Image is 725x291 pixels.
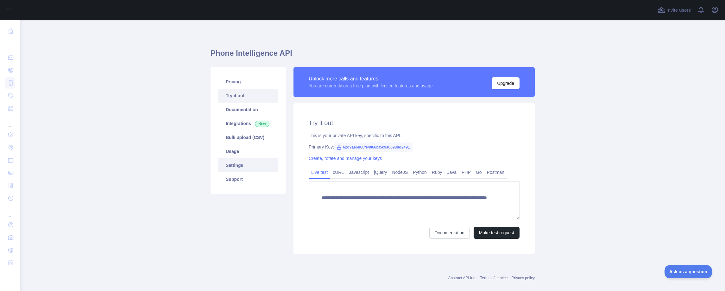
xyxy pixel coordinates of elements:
a: Bulk upload (CSV) [218,130,278,144]
a: jQuery [371,167,389,177]
a: Usage [218,144,278,158]
div: ... [5,38,15,51]
span: New [255,121,269,127]
a: cURL [330,167,346,177]
button: Invite users [656,5,692,15]
button: Make test request [474,227,520,239]
div: ... [5,115,15,128]
div: Primary Key: [309,144,520,150]
h2: Try it out [309,118,520,127]
a: Integrations New [218,117,278,130]
a: Pricing [218,75,278,89]
a: Javascript [346,167,371,177]
a: Go [473,167,484,177]
h1: Phone Intelligence API [211,48,535,63]
div: This is your private API key, specific to this API. [309,132,520,139]
a: Terms of service [480,276,507,280]
div: You are currently on a free plan with limited features and usage [309,83,433,89]
button: Upgrade [492,77,520,89]
span: 62d9ae6d68fe4066bf5c9a6698bd2491 [334,142,413,152]
span: Invite users [666,7,691,14]
a: Privacy policy [512,276,535,280]
a: Documentation [218,103,278,117]
div: ... [5,205,15,218]
a: Create, rotate and manage your keys [309,156,382,161]
iframe: Toggle Customer Support [665,265,712,278]
a: Java [445,167,459,177]
a: Python [410,167,429,177]
a: Postman [484,167,507,177]
a: Settings [218,158,278,172]
a: Documentation [429,227,470,239]
a: Support [218,172,278,186]
a: Live test [309,167,330,177]
a: Ruby [429,167,445,177]
a: Abstract API Inc. [448,276,476,280]
a: PHP [459,167,473,177]
div: Unlock more calls and features [309,75,433,83]
a: Try it out [218,89,278,103]
a: NodeJS [389,167,410,177]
